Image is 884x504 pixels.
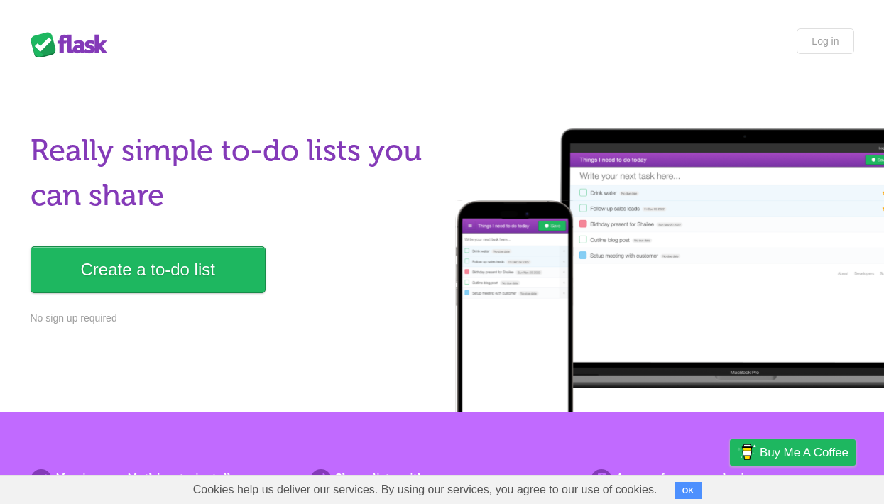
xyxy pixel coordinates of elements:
[760,440,848,465] span: Buy me a coffee
[31,246,266,293] a: Create a to-do list
[31,32,116,57] div: Flask Lists
[591,469,853,488] h2: Access from any device.
[730,439,856,466] a: Buy me a coffee
[675,482,702,499] button: OK
[797,28,853,54] a: Log in
[737,440,756,464] img: Buy me a coffee
[31,311,434,326] p: No sign up required
[179,476,672,504] span: Cookies help us deliver our services. By using our services, you agree to our use of cookies.
[31,128,434,218] h1: Really simple to-do lists you can share
[31,469,293,488] h2: No sign up. Nothing to install.
[310,469,573,488] h2: Share lists with ease.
